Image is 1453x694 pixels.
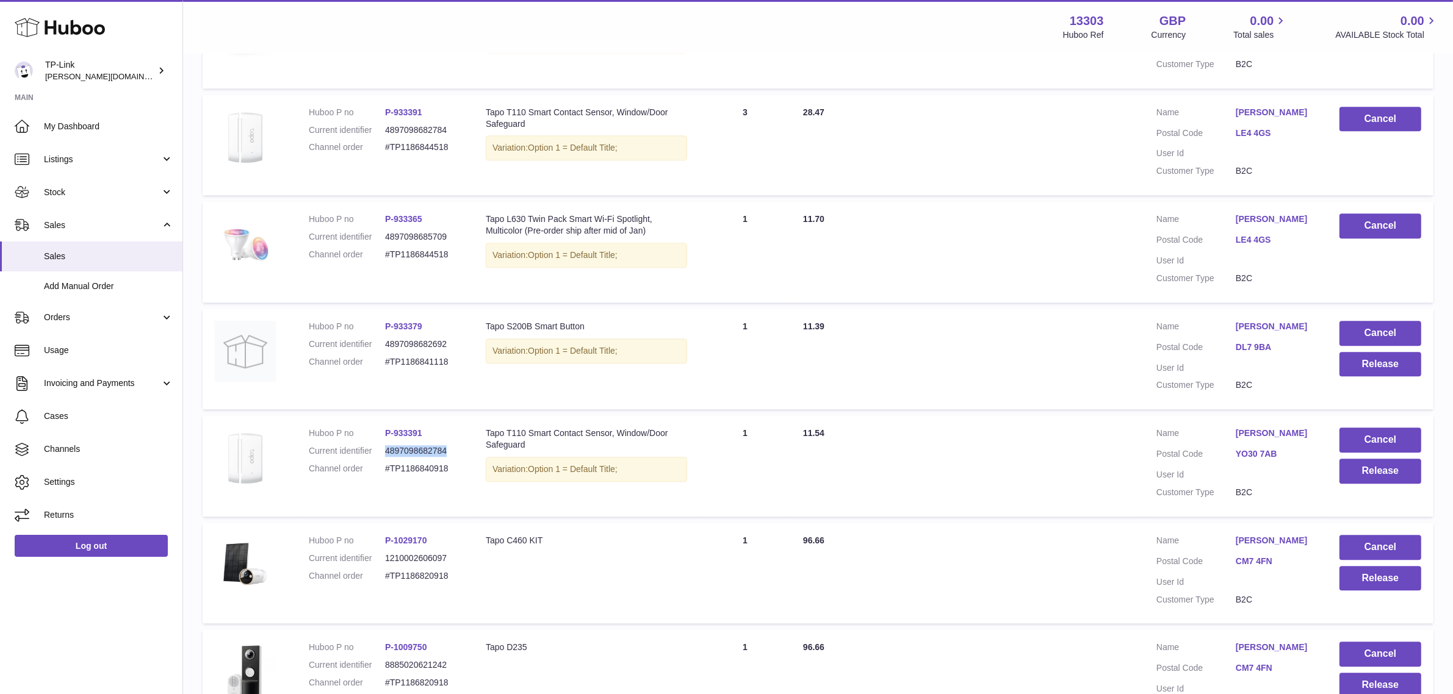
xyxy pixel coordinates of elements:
span: My Dashboard [44,121,173,132]
img: Tapo_T110_01_large_20220616080551y.jpg [215,427,276,488]
span: Listings [44,154,160,165]
td: 1 [699,201,791,302]
span: Settings [44,476,173,488]
div: Variation: [486,457,687,482]
dt: Postal Code [1156,342,1236,356]
dt: Channel order [309,356,385,368]
span: Sales [44,220,160,231]
dt: Customer Type [1156,487,1236,498]
span: Usage [44,345,173,356]
div: Huboo Ref [1063,29,1104,41]
dt: Name [1156,213,1236,228]
a: [PERSON_NAME] [1236,535,1315,546]
dt: Huboo P no [309,642,385,653]
a: P-933391 [385,428,422,438]
a: P-933391 [385,107,422,117]
dt: Postal Code [1156,556,1236,570]
td: 3 [699,95,791,196]
span: Orders [44,312,160,323]
a: LE4 4GS [1236,234,1315,246]
span: [PERSON_NAME][DOMAIN_NAME][EMAIL_ADDRESS][DOMAIN_NAME] [45,71,308,81]
span: 11.54 [803,428,824,438]
dt: Channel order [309,463,385,474]
a: 0.00 AVAILABLE Stock Total [1335,13,1438,41]
dt: Name [1156,107,1236,121]
a: LE4 4GS [1236,127,1315,139]
strong: 13303 [1070,13,1104,29]
img: Tapo_T110_01_large_20220616080551y.jpg [215,107,276,168]
div: Variation: [486,338,687,363]
span: 11.70 [803,214,824,224]
div: Variation: [486,243,687,268]
span: Add Manual Order [44,281,173,292]
td: 1 [699,415,791,517]
button: Cancel [1339,427,1421,453]
div: Tapo T110 Smart Contact Sensor, Window/Door Safeguard [486,427,687,451]
dd: 4897098682784 [385,445,461,457]
dt: Current identifier [309,659,385,671]
dd: 1210002606097 [385,553,461,564]
dt: Huboo P no [309,213,385,225]
td: 1 [699,309,791,410]
dt: Name [1156,427,1236,442]
dt: Postal Code [1156,662,1236,677]
div: Currency [1152,29,1186,41]
span: Returns [44,509,173,521]
button: Cancel [1339,107,1421,132]
dt: Current identifier [309,445,385,457]
img: susie.li@tp-link.com [15,62,33,80]
dt: User Id [1156,362,1236,374]
a: CM7 4FN [1236,662,1315,674]
div: Tapo L630 Twin Pack Smart Wi-Fi Spotlight, Multicolor (Pre-order ship after mid of Jan) [486,213,687,237]
strong: GBP [1159,13,1186,29]
dt: Postal Code [1156,127,1236,142]
dt: Current identifier [309,553,385,564]
a: P-933365 [385,214,422,224]
img: no-photo.jpg [215,321,276,382]
dt: Customer Type [1156,594,1236,606]
dt: Current identifier [309,231,385,243]
dd: 4897098682692 [385,338,461,350]
dd: B2C [1236,59,1315,70]
button: Release [1339,566,1421,591]
dd: B2C [1236,379,1315,391]
div: Variation: [486,135,687,160]
dt: Customer Type [1156,59,1236,70]
img: Tapo_L630_3000X3000_02_large_20220816013850p.jpg [215,213,276,274]
dd: B2C [1236,165,1315,177]
dt: Huboo P no [309,427,385,439]
span: Sales [44,251,173,262]
div: Tapo T110 Smart Contact Sensor, Window/Door Safeguard [486,107,687,130]
a: 0.00 Total sales [1233,13,1288,41]
a: P-933379 [385,321,422,331]
a: [PERSON_NAME] [1236,107,1315,118]
dt: Channel order [309,677,385,689]
dd: #TP1186820918 [385,570,461,582]
dd: #TP1186820918 [385,677,461,689]
span: AVAILABLE Stock Total [1335,29,1438,41]
span: Option 1 = Default Title; [528,464,618,474]
dt: Channel order [309,141,385,153]
a: [PERSON_NAME] [1236,427,1315,439]
dt: Customer Type [1156,379,1236,391]
span: 28.47 [803,107,824,117]
a: Log out [15,535,168,557]
dt: User Id [1156,576,1236,588]
button: Release [1339,352,1421,377]
span: 0.00 [1250,13,1274,29]
dd: #TP1186844518 [385,141,461,153]
dt: Customer Type [1156,165,1236,177]
div: Tapo S200B Smart Button [486,321,687,332]
a: [PERSON_NAME] [1236,642,1315,653]
dt: Customer Type [1156,273,1236,284]
span: 96.66 [803,535,824,545]
dd: B2C [1236,487,1315,498]
dt: Name [1156,642,1236,656]
dt: Huboo P no [309,107,385,118]
span: Invoicing and Payments [44,377,160,389]
dt: Name [1156,321,1236,335]
dt: Channel order [309,249,385,260]
dd: 4897098682784 [385,124,461,136]
button: Release [1339,459,1421,484]
dd: #TP1186840918 [385,463,461,474]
